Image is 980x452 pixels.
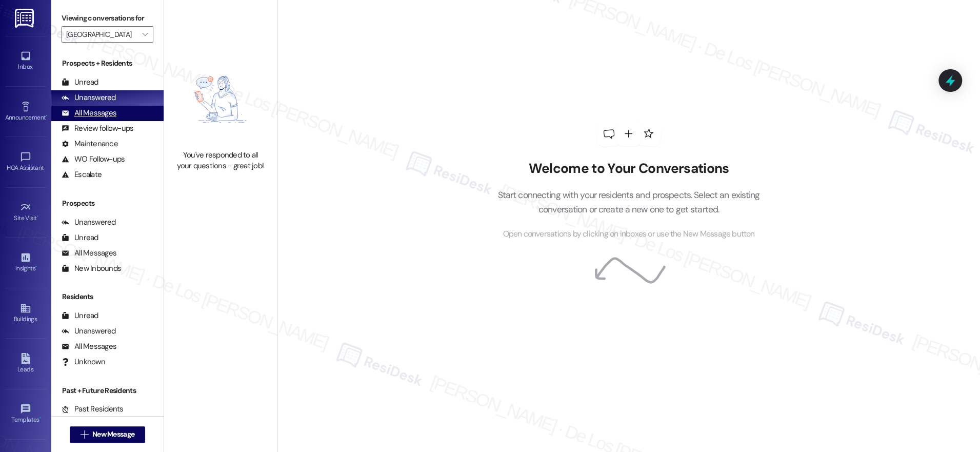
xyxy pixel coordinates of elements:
div: Unanswered [62,217,116,228]
i:  [81,430,88,439]
div: Maintenance [62,139,118,149]
div: Past + Future Residents [51,385,164,396]
div: You've responded to all your questions - great job! [175,150,266,172]
span: Open conversations by clicking on inboxes or use the New Message button [503,228,754,241]
p: Start connecting with your residents and prospects. Select an existing conversation or create a n... [482,188,775,217]
span: • [46,112,47,120]
span: New Message [92,429,134,440]
div: Prospects + Residents [51,58,164,69]
div: Past Residents [62,404,124,415]
img: empty-state [175,54,266,145]
div: Unread [62,232,98,243]
i:  [142,30,148,38]
div: Unknown [62,357,105,367]
a: HOA Assistant [5,148,46,176]
span: • [37,213,38,220]
div: Unanswered [62,326,116,337]
a: Buildings [5,300,46,327]
div: Review follow-ups [62,123,133,134]
div: Unread [62,310,98,321]
a: Site Visit • [5,199,46,226]
a: Leads [5,350,46,378]
div: New Inbounds [62,263,121,274]
div: Residents [51,291,164,302]
div: All Messages [62,248,116,259]
div: Prospects [51,198,164,209]
img: ResiDesk Logo [15,9,36,28]
a: Templates • [5,400,46,428]
button: New Message [70,426,146,443]
a: Inbox [5,47,46,75]
div: Unanswered [62,92,116,103]
div: WO Follow-ups [62,154,125,165]
input: All communities [66,26,137,43]
a: Insights • [5,249,46,277]
div: Escalate [62,169,102,180]
span: • [39,415,41,422]
h2: Welcome to Your Conversations [482,161,775,177]
span: • [35,263,37,270]
label: Viewing conversations for [62,10,153,26]
div: Unread [62,77,98,88]
div: All Messages [62,341,116,352]
div: All Messages [62,108,116,119]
